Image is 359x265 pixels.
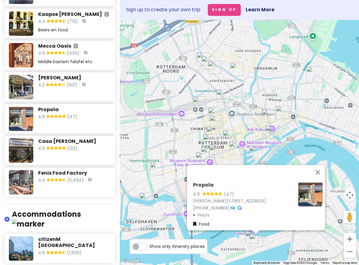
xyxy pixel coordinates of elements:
span: Show only itinerary places [149,243,205,250]
i: Added to itinerary [104,12,109,16]
div: (47) [224,191,234,198]
i: Google Maps [238,206,242,210]
img: marker [12,219,45,229]
span: (493) [67,50,79,58]
span: · [78,82,86,89]
div: Giraffe Coffee Bar & Academy [276,106,289,119]
h6: Propola [38,107,111,113]
div: Mecca Oasis [230,63,244,76]
div: Evermore Thee - Koffie - Chocola [140,193,153,206]
div: · [193,182,293,218]
div: Kaapse Maria [203,134,216,147]
span: · [79,50,87,58]
summary: Hours [193,212,293,218]
img: Picture of the place [9,236,33,261]
a: [PERSON_NAME][STREET_ADDRESS] [193,198,266,204]
h4: Accommodations [12,209,115,229]
div: Wendela van Dijk [206,126,220,140]
img: Picture of the place [298,182,323,206]
div: Pantoufle [201,56,215,70]
div: Bertmans [210,115,223,129]
img: Picture of the place [9,138,33,163]
i: Tripadvisor [230,206,235,210]
h6: [PERSON_NAME] [38,75,111,81]
button: Zoom out [344,245,356,258]
span: 4.6 [38,249,46,257]
a: Terms (opens in new tab) [321,261,329,264]
button: Sign Up [208,4,241,16]
h6: Mecca Oasis [38,43,78,49]
img: Place [9,11,33,36]
h6: Casa [PERSON_NAME] [38,138,111,145]
span: · [78,19,86,26]
div: Nieuwe Instituut [196,152,209,165]
div: Propola [249,234,263,247]
span: (122) [67,145,78,153]
a: Open this area in Google Maps (opens a new window) [121,257,141,265]
div: Skins Rotterdam [208,107,222,121]
h6: Kaapse [PERSON_NAME] [38,11,109,18]
span: (47) [67,113,77,121]
span: (631) [67,82,78,89]
button: Close [310,165,325,180]
h6: citizenM [GEOGRAPHIC_DATA] [38,236,111,249]
button: Keyboard shortcuts [254,261,280,265]
a: Learn More [246,6,274,13]
span: 4.6 [38,50,46,58]
a: [PHONE_NUMBER] [193,205,229,211]
div: citizenM Rotterdam hotel [265,125,279,139]
div: COPPI Coffee & Cycling [197,52,210,66]
div: Casa Reinders [306,66,323,83]
a: Food [193,221,209,227]
div: Sonneveld House [201,146,214,160]
button: Zoom in [344,233,356,245]
span: (1,909) [67,249,82,257]
img: Picture of the place [9,75,33,99]
img: Google [121,257,141,265]
span: 4.4 [38,18,46,26]
span: Map data ©2025 Google [284,261,317,264]
span: 4.9 [38,145,46,153]
div: Hopper Coffee Rotterdam [229,141,243,154]
div: De Matroos en Het Meisje [245,230,258,244]
span: 4.2 [38,82,46,89]
button: Drag Pegman onto the map to open Street View [344,211,356,223]
div: Harvest Cafe & Bakery [249,145,262,159]
div: 4.9 [193,191,202,198]
span: 4.4 [38,177,46,185]
span: · [84,177,92,185]
div: OX.Space [223,130,236,143]
div: Hotel âme [209,144,223,158]
button: Map camera controls [344,189,356,201]
img: Place [9,43,33,67]
h6: Fenix Food Factory [38,170,111,176]
h6: Propola [193,182,293,188]
img: Picture of the place [9,170,33,194]
div: Beers en food [38,27,111,33]
img: Picture of the place [9,107,33,131]
div: Blend artwork + coffee (previously Studio Unfolded) [150,162,163,175]
span: (5,494) [67,177,84,185]
span: (713) [67,18,78,26]
div: Man met bril koffie [208,61,221,74]
div: Middle Eastern falafel etc [38,59,111,64]
a: Report a map error [333,261,357,264]
i: Added to itinerary [74,43,78,48]
span: 4.9 [38,113,46,121]
div: Rotterdam Central [193,96,206,110]
div: OX Rotterdam [216,89,230,103]
div: Nick Rotterdam [262,109,275,122]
